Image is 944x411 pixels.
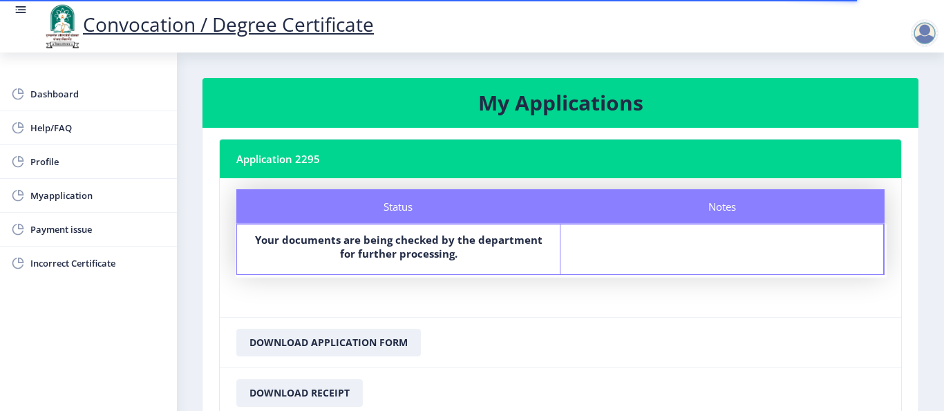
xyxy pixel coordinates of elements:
[560,189,885,224] div: Notes
[236,189,560,224] div: Status
[30,153,166,170] span: Profile
[255,233,542,260] b: Your documents are being checked by the department for further processing.
[236,329,421,356] button: Download Application Form
[30,120,166,136] span: Help/FAQ
[30,86,166,102] span: Dashboard
[41,11,374,37] a: Convocation / Degree Certificate
[30,255,166,271] span: Incorrect Certificate
[30,221,166,238] span: Payment issue
[41,3,83,50] img: logo
[30,187,166,204] span: Myapplication
[236,379,363,407] button: Download Receipt
[220,140,901,178] nb-card-header: Application 2295
[219,89,902,117] h3: My Applications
